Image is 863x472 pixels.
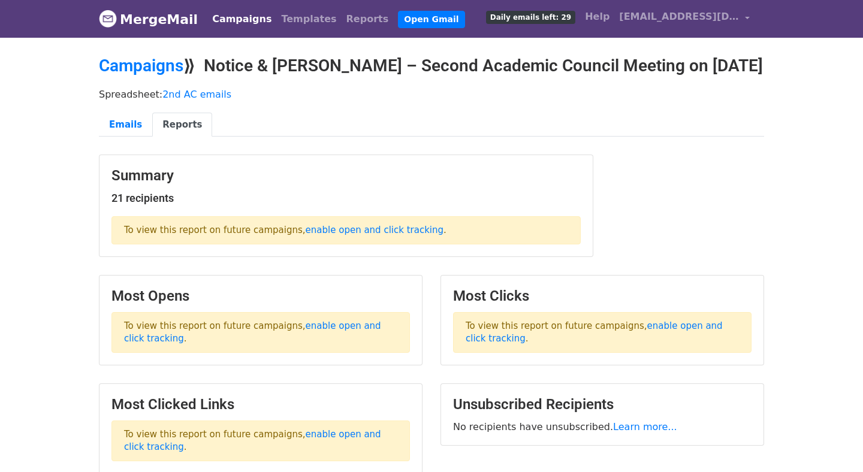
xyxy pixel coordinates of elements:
[306,225,443,235] a: enable open and click tracking
[99,10,117,28] img: MergeMail logo
[124,320,381,344] a: enable open and click tracking
[111,216,581,244] p: To view this report on future campaigns, .
[111,288,410,305] h3: Most Opens
[481,5,580,29] a: Daily emails left: 29
[111,312,410,353] p: To view this report on future campaigns, .
[99,56,764,76] h2: ⟫ Notice & [PERSON_NAME] – Second Academic Council Meeting on [DATE]
[453,396,752,413] h3: Unsubscribed Recipients
[276,7,341,31] a: Templates
[207,7,276,31] a: Campaigns
[111,420,410,461] p: To view this report on future campaigns, .
[99,56,183,75] a: Campaigns
[342,7,394,31] a: Reports
[453,288,752,305] h3: Most Clicks
[99,7,198,32] a: MergeMail
[162,89,231,100] a: 2nd AC emails
[466,320,723,344] a: enable open and click tracking
[99,113,152,137] a: Emails
[124,429,381,452] a: enable open and click tracking
[453,312,752,353] p: To view this report on future campaigns, .
[453,420,752,433] p: No recipients have unsubscribed.
[99,88,764,101] p: Spreadsheet:
[580,5,614,29] a: Help
[614,5,755,33] a: [EMAIL_ADDRESS][DOMAIN_NAME]
[111,167,581,184] h3: Summary
[486,11,575,24] span: Daily emails left: 29
[619,10,739,24] span: [EMAIL_ADDRESS][DOMAIN_NAME]
[111,396,410,413] h3: Most Clicked Links
[398,11,464,28] a: Open Gmail
[613,421,677,432] a: Learn more...
[152,113,212,137] a: Reports
[111,192,581,205] h5: 21 recipients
